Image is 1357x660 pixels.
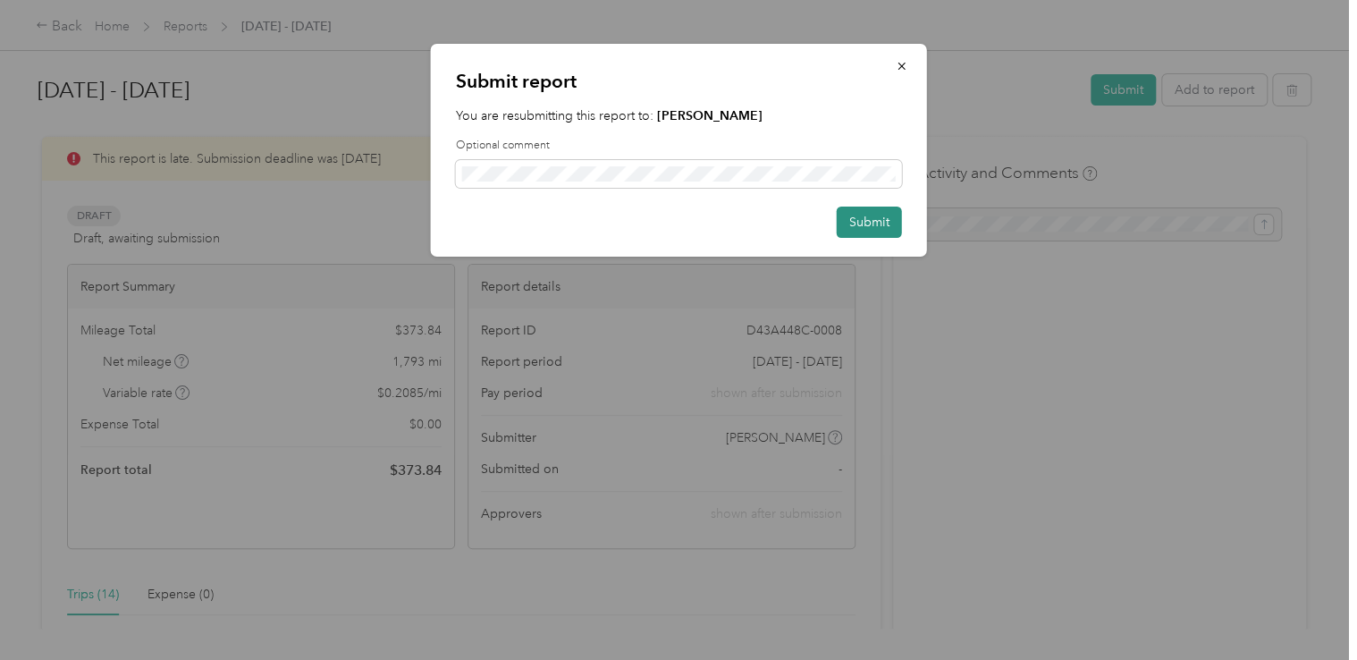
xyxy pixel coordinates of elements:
[657,108,763,123] strong: [PERSON_NAME]
[456,106,902,125] p: You are resubmitting this report to:
[837,207,902,238] button: Submit
[456,69,902,94] p: Submit report
[1257,560,1357,660] iframe: Everlance-gr Chat Button Frame
[456,138,902,154] label: Optional comment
